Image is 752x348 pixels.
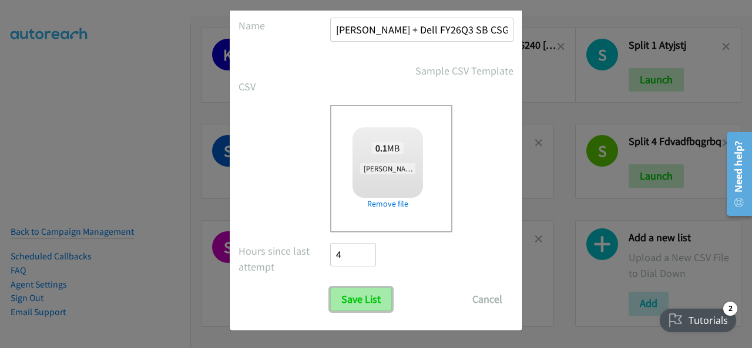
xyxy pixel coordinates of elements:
[372,142,404,154] span: MB
[239,79,330,94] label: CSV
[415,63,513,79] a: Sample CSV Template
[360,163,544,174] span: [PERSON_NAME] + Dell FY26Q3 SB CSG - AUy45y435y.csv
[461,288,513,311] button: Cancel
[719,127,752,221] iframe: Resource Center
[375,142,387,154] strong: 0.1
[352,198,423,210] a: Remove file
[330,288,392,311] input: Save List
[239,18,330,33] label: Name
[653,297,743,339] iframe: Checklist
[239,243,330,275] label: Hours since last attempt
